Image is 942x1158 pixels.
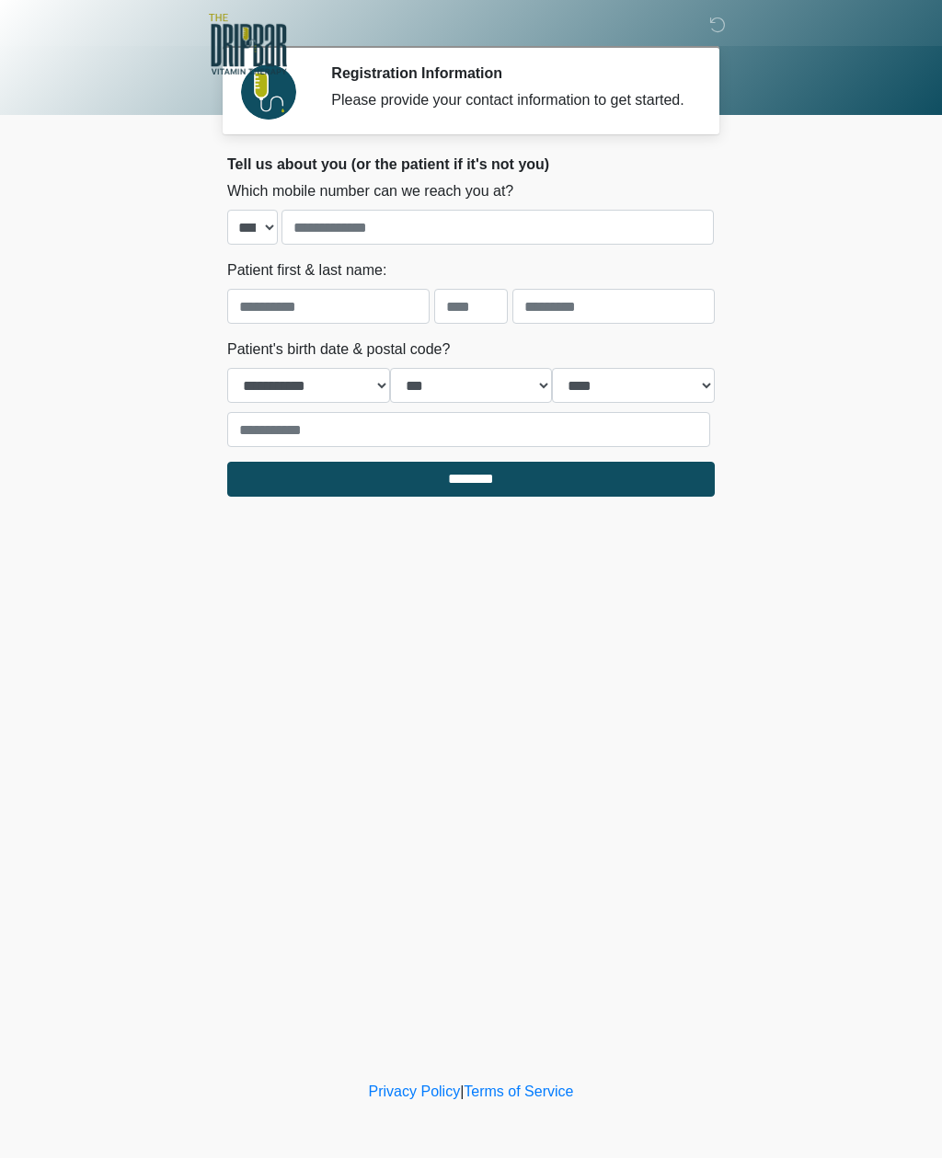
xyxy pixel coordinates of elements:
[209,14,287,75] img: The DRIPBaR - Alamo Ranch SATX Logo
[227,155,715,173] h2: Tell us about you (or the patient if it's not you)
[241,64,296,120] img: Agent Avatar
[464,1083,573,1099] a: Terms of Service
[227,259,386,281] label: Patient first & last name:
[331,89,687,111] div: Please provide your contact information to get started.
[460,1083,464,1099] a: |
[369,1083,461,1099] a: Privacy Policy
[227,180,513,202] label: Which mobile number can we reach you at?
[227,338,450,361] label: Patient's birth date & postal code?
